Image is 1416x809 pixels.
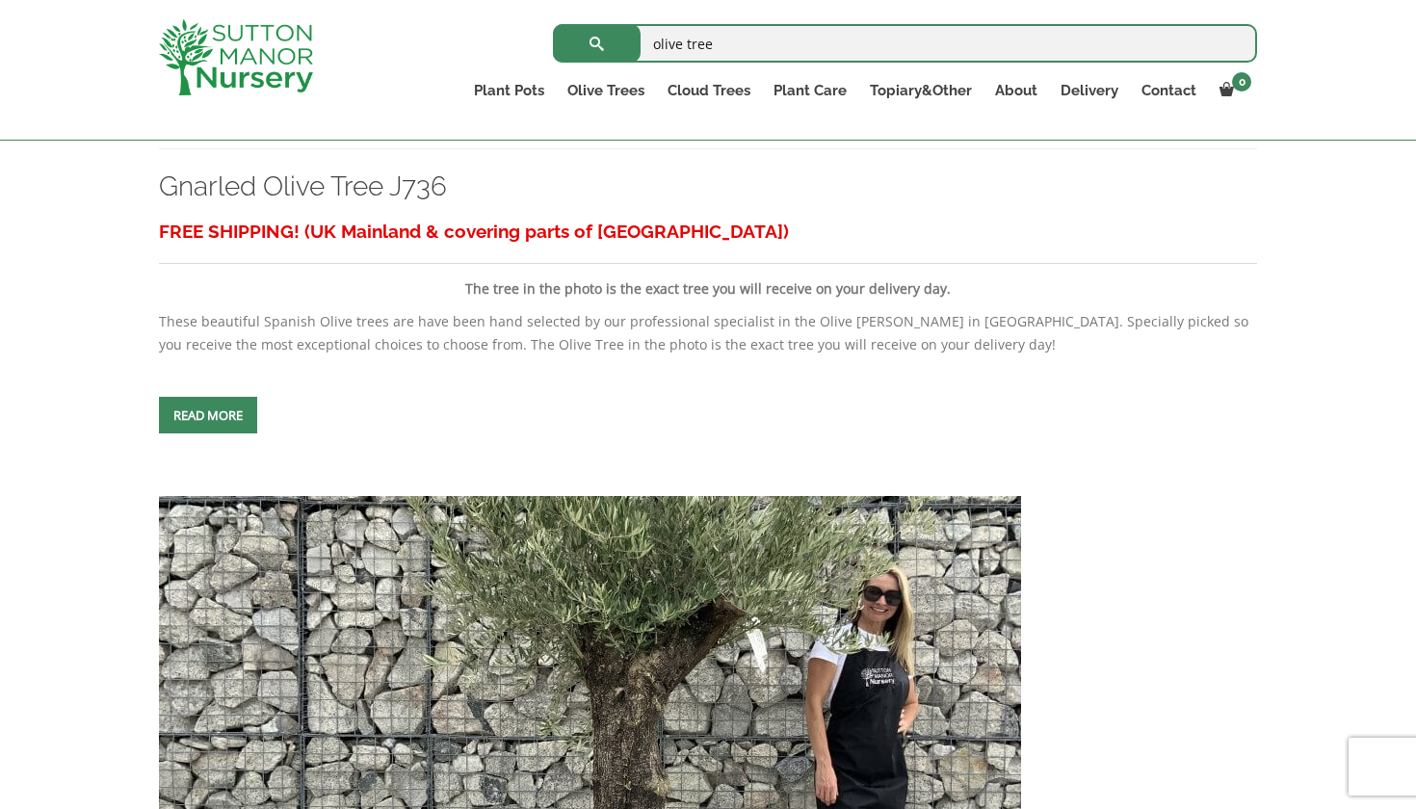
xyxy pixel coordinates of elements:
a: Topiary&Other [858,77,983,104]
a: Plant Pots [462,77,556,104]
a: Delivery [1049,77,1130,104]
h3: FREE SHIPPING! (UK Mainland & covering parts of [GEOGRAPHIC_DATA]) [159,214,1257,249]
a: About [983,77,1049,104]
img: logo [159,19,313,95]
a: 0 [1208,77,1257,104]
a: Plant Care [762,77,858,104]
a: Gnarled Olive Tree J736 [159,170,447,202]
input: Search... [553,24,1257,63]
a: Cloud Trees [656,77,762,104]
a: Read more [159,397,257,433]
a: Gnarled Olive Tree J716 [159,692,1021,711]
span: 0 [1232,72,1251,91]
strong: The tree in the photo is the exact tree you will receive on your delivery day. [465,279,951,298]
a: Olive Trees [556,77,656,104]
a: Contact [1130,77,1208,104]
div: These beautiful Spanish Olive trees are have been hand selected by our professional specialist in... [159,214,1257,356]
